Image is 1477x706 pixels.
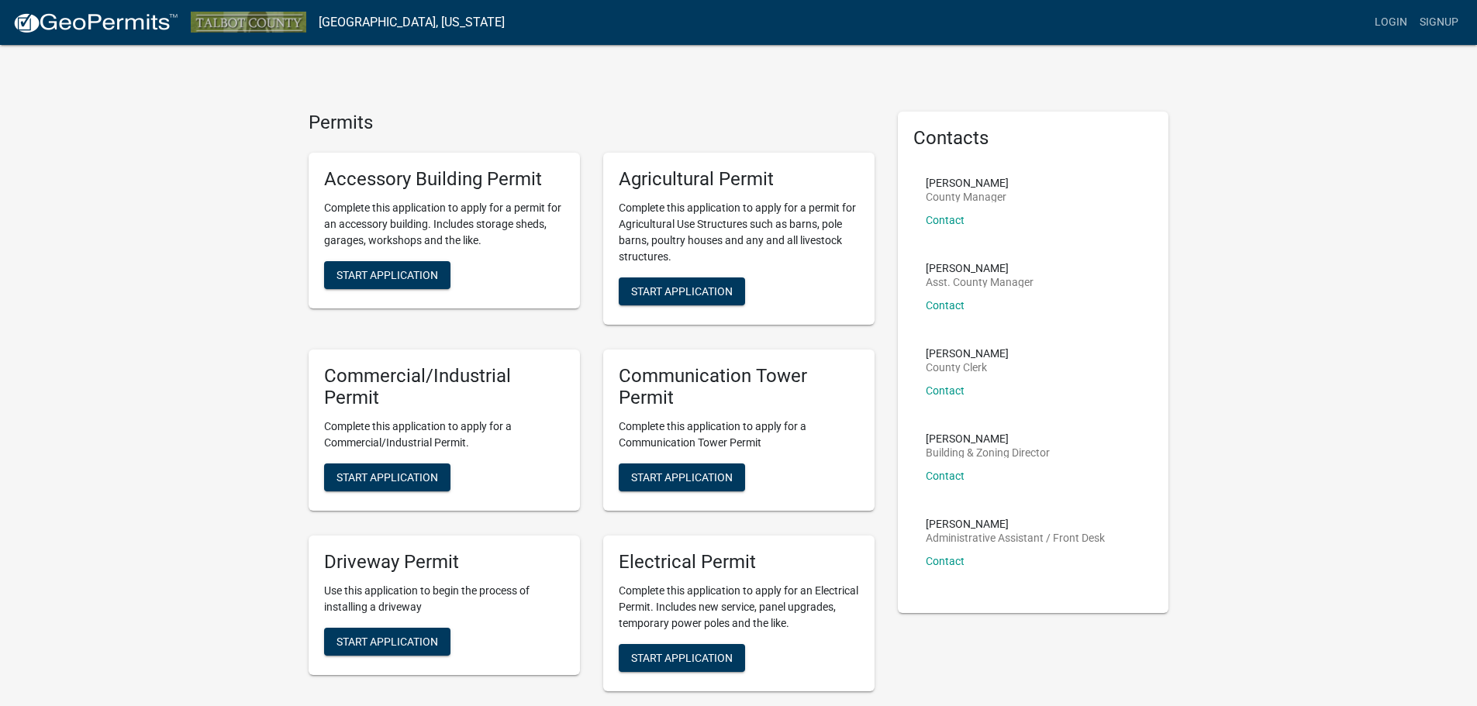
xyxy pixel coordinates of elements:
h4: Permits [309,112,875,134]
a: Contact [926,555,965,567]
a: Login [1368,8,1413,37]
h5: Commercial/Industrial Permit [324,365,564,410]
p: [PERSON_NAME] [926,348,1009,359]
h5: Agricultural Permit [619,168,859,191]
h5: Driveway Permit [324,551,564,573]
h5: Communication Tower Permit [619,365,859,410]
p: Complete this application to apply for an Electrical Permit. Includes new service, panel upgrades... [619,583,859,632]
p: [PERSON_NAME] [926,433,1050,444]
p: Complete this application to apply for a permit for an accessory building. Includes storage sheds... [324,200,564,249]
p: [PERSON_NAME] [926,263,1034,274]
span: Start Application [631,651,733,663]
button: Start Application [324,628,450,656]
p: Use this application to begin the process of installing a driveway [324,583,564,615]
a: Signup [1413,8,1465,37]
p: Administrative Assistant / Front Desk [926,532,1105,543]
a: Contact [926,214,965,226]
p: [PERSON_NAME] [926,177,1009,188]
h5: Electrical Permit [619,551,859,573]
p: County Manager [926,191,1009,202]
p: Complete this application to apply for a Communication Tower Permit [619,418,859,451]
button: Start Application [324,261,450,289]
h5: Contacts [913,127,1154,150]
p: Asst. County Manager [926,277,1034,288]
a: Contact [926,384,965,397]
p: Building & Zoning Director [926,447,1050,458]
p: Complete this application to apply for a permit for Agricultural Use Structures such as barns, po... [619,200,859,265]
span: Start Application [631,284,733,297]
button: Start Application [619,463,745,491]
span: Start Application [336,635,438,647]
button: Start Application [324,463,450,491]
a: Contact [926,470,965,482]
img: Talbot County, Georgia [191,12,306,33]
span: Start Application [336,471,438,484]
h5: Accessory Building Permit [324,168,564,191]
button: Start Application [619,277,745,305]
p: County Clerk [926,362,1009,373]
span: Start Application [336,268,438,281]
a: Contact [926,299,965,312]
a: [GEOGRAPHIC_DATA], [US_STATE] [319,9,505,36]
button: Start Application [619,644,745,672]
p: [PERSON_NAME] [926,518,1105,529]
p: Complete this application to apply for a Commercial/Industrial Permit. [324,418,564,451]
span: Start Application [631,471,733,484]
